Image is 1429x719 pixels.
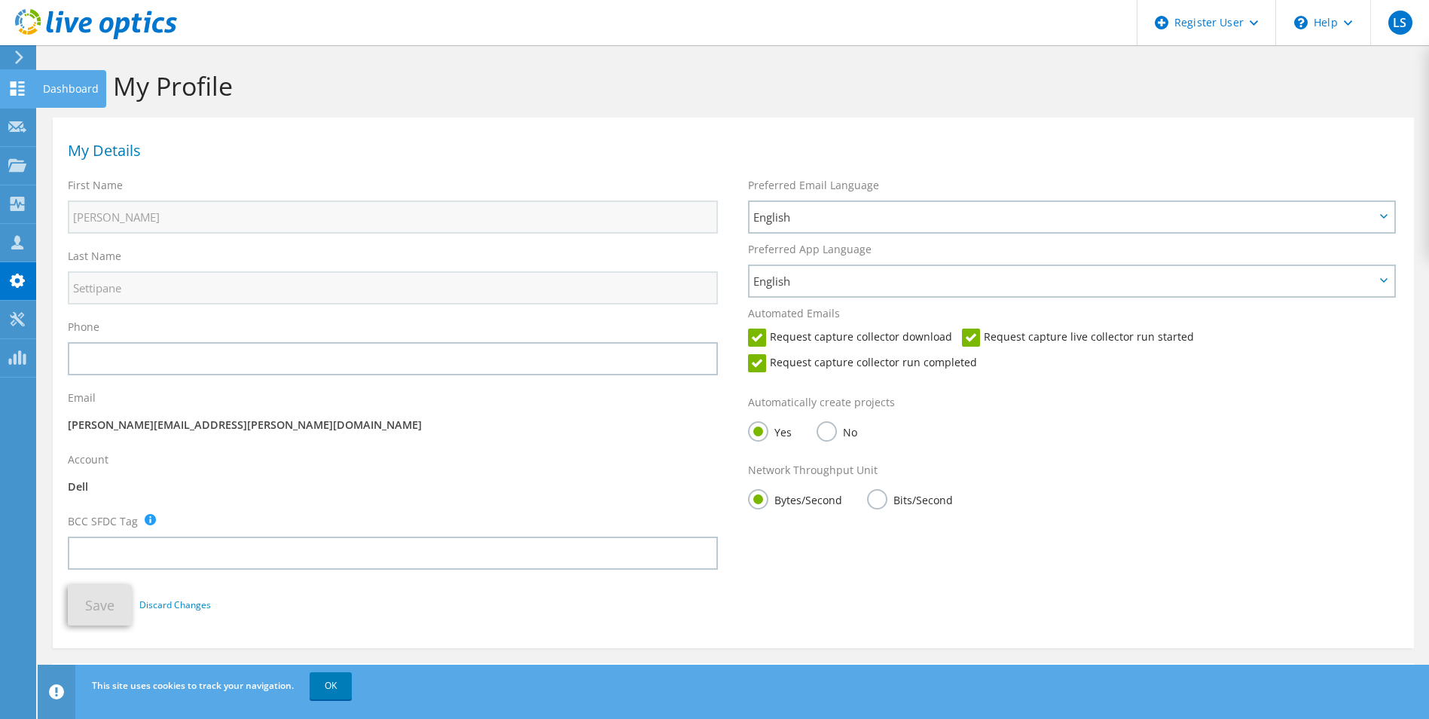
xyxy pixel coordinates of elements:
a: OK [310,672,352,699]
span: English [753,272,1375,290]
label: Phone [68,320,99,335]
label: Account [68,452,108,467]
h1: Edit My Profile [60,70,1399,102]
label: Network Throughput Unit [748,463,878,478]
span: This site uses cookies to track your navigation. [92,679,294,692]
label: Yes [748,421,792,440]
label: First Name [68,178,123,193]
label: Bytes/Second [748,489,842,508]
span: English [753,208,1375,226]
p: [PERSON_NAME][EMAIL_ADDRESS][PERSON_NAME][DOMAIN_NAME] [68,417,718,433]
label: Automatically create projects [748,395,895,410]
label: Request capture collector run completed [748,354,977,372]
p: Dell [68,479,718,495]
label: Preferred App Language [748,242,872,257]
label: Preferred Email Language [748,178,879,193]
label: Bits/Second [867,489,953,508]
div: Dashboard [35,70,106,108]
label: Email [68,390,96,405]
svg: \n [1294,16,1308,29]
label: BCC SFDC Tag [68,514,138,529]
label: Request capture collector download [748,329,952,347]
label: No [817,421,857,440]
span: LS [1388,11,1412,35]
a: Discard Changes [139,597,211,613]
button: Save [68,585,132,626]
h1: My Details [68,143,1391,158]
label: Automated Emails [748,306,840,321]
label: Request capture live collector run started [962,329,1194,347]
label: Last Name [68,249,121,264]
